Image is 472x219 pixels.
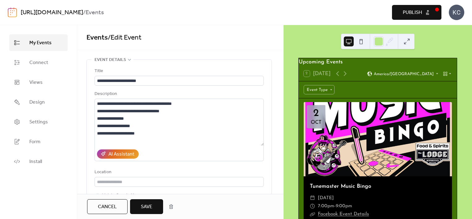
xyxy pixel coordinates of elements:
[21,7,83,19] a: [URL][DOMAIN_NAME]
[9,54,68,71] a: Connect
[29,158,42,165] span: Install
[374,72,434,76] span: America/[GEOGRAPHIC_DATA]
[392,5,441,20] button: Publish
[9,74,68,91] a: Views
[336,202,352,210] span: 9:00pm
[83,7,86,19] b: /
[29,39,52,47] span: My Events
[86,7,104,19] b: Events
[310,194,315,202] div: ​
[9,94,68,110] a: Design
[87,199,128,214] button: Cancel
[102,192,141,199] span: Link to Google Maps
[318,212,369,217] a: Facebook Event Details
[403,9,422,16] span: Publish
[95,90,263,98] div: Description
[108,151,134,158] div: AI Assistant
[299,58,457,66] div: Upcoming Events
[98,203,117,211] span: Cancel
[334,202,336,210] span: -
[311,120,322,125] div: Oct
[95,67,263,75] div: Title
[449,5,464,20] div: KC
[318,194,334,202] span: [DATE]
[8,7,17,17] img: logo
[9,114,68,130] a: Settings
[29,99,45,106] span: Design
[141,203,152,211] span: Save
[130,199,163,214] button: Save
[108,31,141,45] span: / Edit Event
[97,149,139,159] button: AI Assistant
[9,153,68,170] a: Install
[29,79,43,86] span: Views
[29,59,48,67] span: Connect
[95,169,263,176] div: Location
[318,202,334,210] span: 7:00pm
[310,202,315,210] div: ​
[86,31,108,45] a: Events
[9,34,68,51] a: My Events
[9,133,68,150] a: Form
[310,210,315,218] div: ​
[95,56,126,64] span: Event details
[310,184,371,189] a: Tunemaster Music Bingo
[313,108,319,118] div: 2
[29,118,48,126] span: Settings
[29,138,40,146] span: Form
